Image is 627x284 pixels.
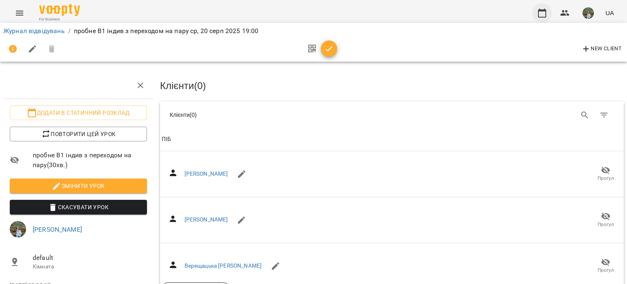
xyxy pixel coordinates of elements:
[10,221,26,237] img: 3d28a0deb67b6f5672087bb97ef72b32.jpg
[162,134,171,144] div: Sort
[39,17,80,22] span: For Business
[10,179,147,193] button: Змінити урок
[162,134,171,144] div: ПІБ
[10,127,147,141] button: Повторити цей урок
[16,202,140,212] span: Скасувати Урок
[74,26,259,36] p: пробне B1 індив з переходом на пару ср, 20 серп 2025 19:00
[10,3,29,23] button: Menu
[185,216,228,223] a: [PERSON_NAME]
[160,81,624,91] h3: Клієнти ( 0 )
[581,44,622,54] span: New Client
[170,111,386,119] div: Клієнти ( 0 )
[605,9,614,17] span: UA
[16,181,140,191] span: Змінити урок
[160,102,624,128] div: Table Toolbar
[598,267,614,274] span: Прогул
[10,105,147,120] button: Додати в статичний розклад
[589,255,622,277] button: Прогул
[583,7,594,19] img: 3d28a0deb67b6f5672087bb97ef72b32.jpg
[589,208,622,231] button: Прогул
[33,263,147,271] p: Кімната
[185,262,262,269] a: Верещацька [PERSON_NAME]
[598,221,614,228] span: Прогул
[602,5,617,20] button: UA
[3,26,624,36] nav: breadcrumb
[10,200,147,215] button: Скасувати Урок
[33,253,147,263] span: default
[16,108,140,118] span: Додати в статичний розклад
[33,226,82,233] a: [PERSON_NAME]
[598,175,614,182] span: Прогул
[16,129,140,139] span: Повторити цей урок
[33,150,147,170] span: пробне B1 індив з переходом на пару ( 30 хв. )
[39,4,80,16] img: Voopty Logo
[3,27,65,35] a: Журнал відвідувань
[575,105,595,125] button: Search
[185,170,228,177] a: [PERSON_NAME]
[579,42,624,56] button: New Client
[594,105,614,125] button: Фільтр
[589,163,622,186] button: Прогул
[68,26,71,36] li: /
[162,134,622,144] span: ПІБ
